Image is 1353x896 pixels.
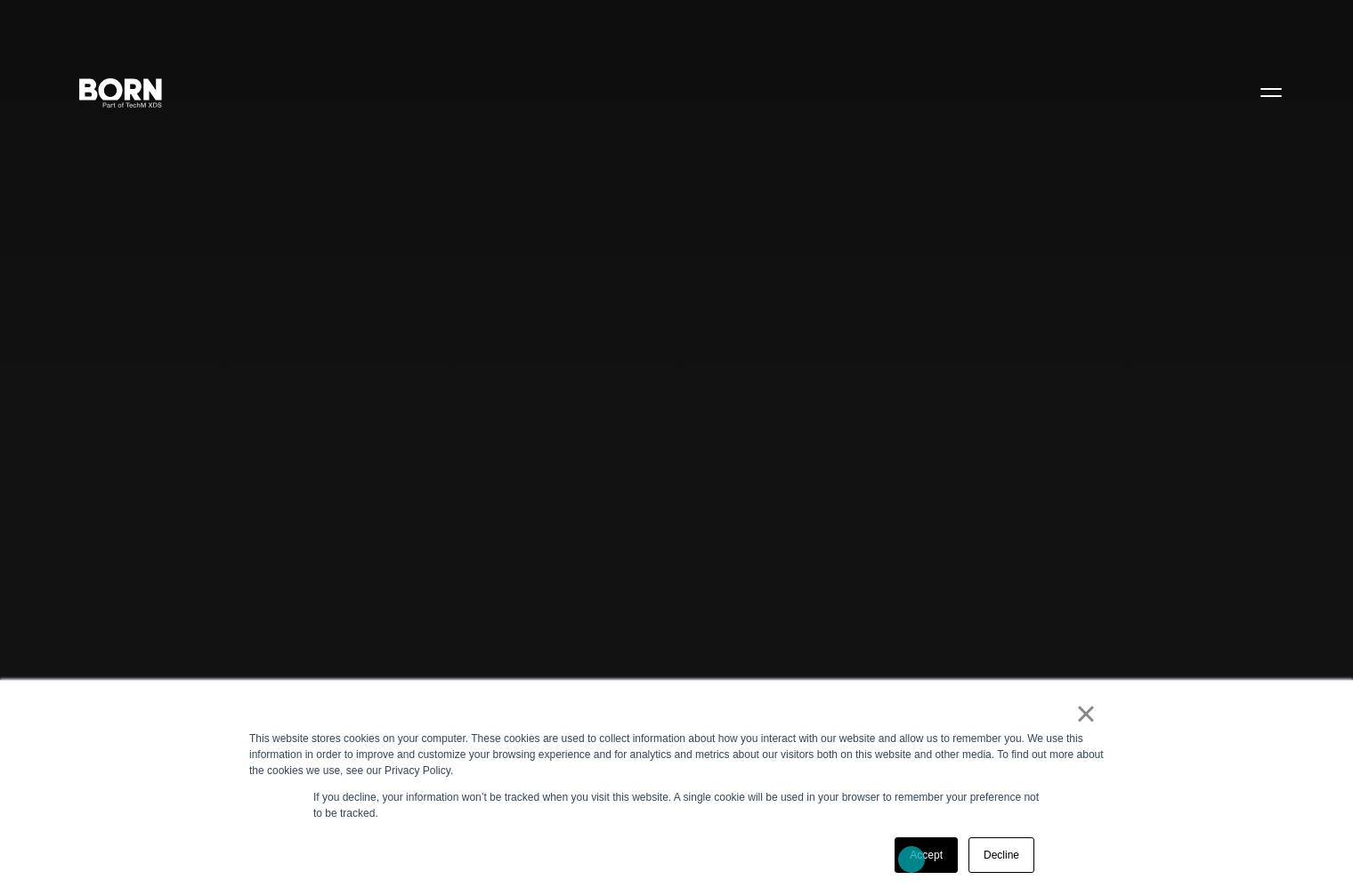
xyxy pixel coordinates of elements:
a: Accept [895,837,958,873]
div: This website stores cookies on your computer. These cookies are used to collect information about... [249,731,1104,779]
button: Open [1250,73,1292,110]
a: × [1075,706,1097,722]
p: If you decline, your information won’t be tracked when you visit this website. A single cookie wi... [313,789,1040,821]
a: Decline [968,837,1034,873]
